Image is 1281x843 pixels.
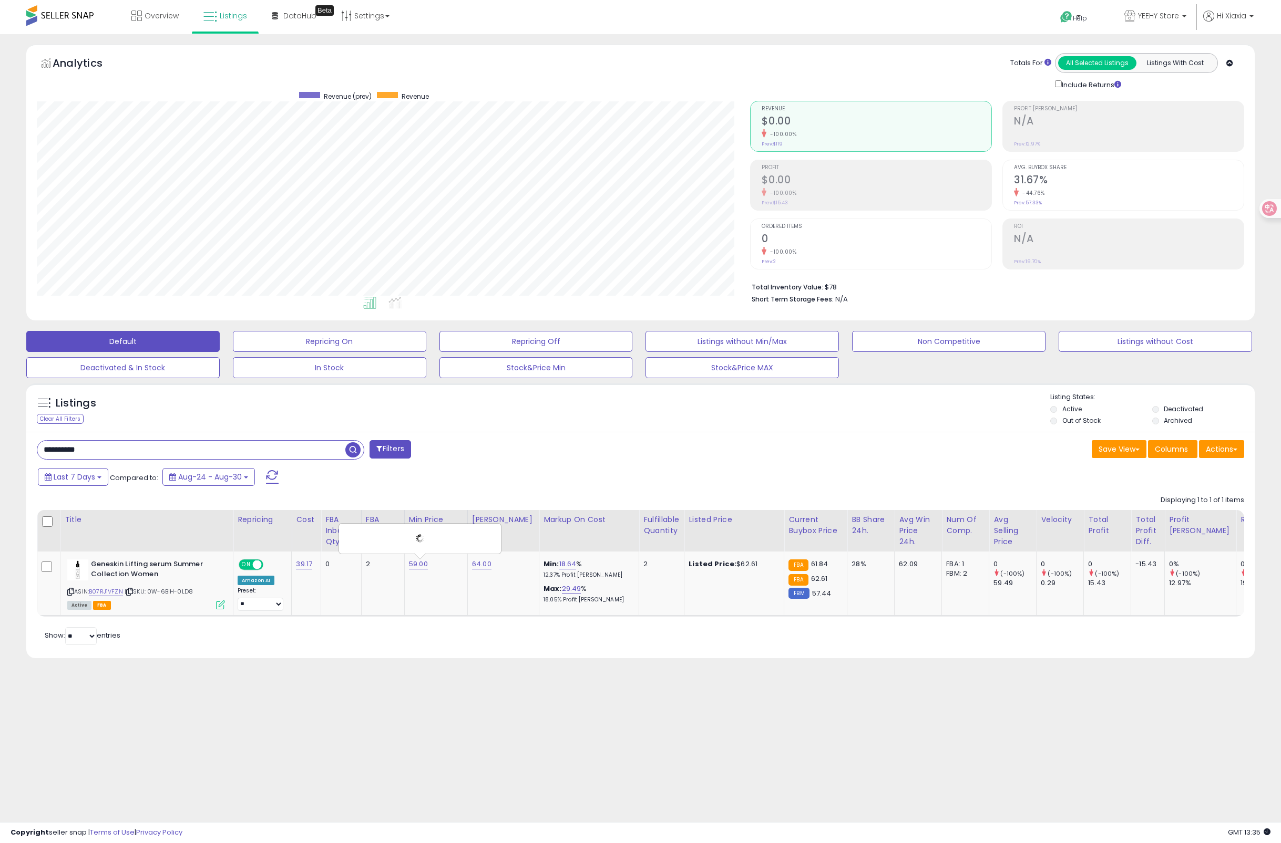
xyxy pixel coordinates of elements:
[762,174,991,188] h2: $0.00
[1161,495,1244,505] div: Displaying 1 to 1 of 1 items
[1014,115,1244,129] h2: N/A
[110,473,158,483] span: Compared to:
[762,115,991,129] h2: $0.00
[544,559,631,579] div: %
[53,56,123,73] h5: Analytics
[45,630,120,640] span: Show: entries
[946,559,981,569] div: FBA: 1
[37,414,84,424] div: Clear All Filters
[766,189,796,197] small: -100.00%
[788,588,809,599] small: FBM
[220,11,247,21] span: Listings
[852,514,890,536] div: BB Share 24h.
[238,587,283,611] div: Preset:
[1169,559,1236,569] div: 0%
[835,294,848,304] span: N/A
[67,559,225,608] div: ASIN:
[233,331,426,352] button: Repricing On
[56,396,96,411] h5: Listings
[544,559,559,569] b: Min:
[1052,3,1108,34] a: Help
[766,248,796,256] small: -100.00%
[65,514,229,525] div: Title
[1060,11,1073,24] i: Get Help
[472,514,535,525] div: [PERSON_NAME]
[233,357,426,378] button: In Stock
[1047,78,1134,90] div: Include Returns
[145,11,179,21] span: Overview
[899,514,937,547] div: Avg Win Price 24h.
[283,11,316,21] span: DataHub
[1088,559,1131,569] div: 0
[1135,559,1156,569] div: -15.43
[366,514,400,547] div: FBA Available Qty
[38,468,108,486] button: Last 7 Days
[559,559,577,569] a: 18.64
[689,559,776,569] div: $62.61
[240,560,253,569] span: ON
[1014,224,1244,230] span: ROI
[1058,56,1136,70] button: All Selected Listings
[296,514,316,525] div: Cost
[409,559,428,569] a: 59.00
[689,559,736,569] b: Listed Price:
[544,514,634,525] div: Markup on Cost
[811,574,828,584] span: 62.61
[762,258,776,265] small: Prev: 2
[752,283,823,292] b: Total Inventory Value:
[1050,392,1255,402] p: Listing States:
[1000,569,1024,578] small: (-100%)
[752,280,1236,293] li: $78
[1169,514,1232,536] div: Profit [PERSON_NAME]
[1041,559,1083,569] div: 0
[162,468,255,486] button: Aug-24 - Aug-30
[766,130,796,138] small: -100.00%
[439,357,633,378] button: Stock&Price Min
[1203,11,1254,34] a: Hi Xiaxia
[93,601,111,610] span: FBA
[1014,200,1042,206] small: Prev: 57.33%
[1088,578,1131,588] div: 15.43
[1164,416,1192,425] label: Archived
[67,601,91,610] span: All listings currently available for purchase on Amazon
[544,584,631,603] div: %
[1155,444,1188,454] span: Columns
[366,559,396,569] div: 2
[1241,514,1279,525] div: ROI
[402,92,429,101] span: Revenue
[1019,189,1045,197] small: -44.76%
[1199,440,1244,458] button: Actions
[1095,569,1119,578] small: (-100%)
[752,295,834,304] b: Short Term Storage Fees:
[788,574,808,586] small: FBA
[852,559,886,569] div: 28%
[324,92,372,101] span: Revenue (prev)
[262,560,279,569] span: OFF
[238,576,274,585] div: Amazon AI
[762,233,991,247] h2: 0
[544,584,562,594] b: Max:
[1014,141,1040,147] small: Prev: 12.97%
[762,141,783,147] small: Prev: $119
[993,514,1032,547] div: Avg Selling Price
[1136,56,1214,70] button: Listings With Cost
[26,357,220,378] button: Deactivated & In Stock
[325,514,357,547] div: FBA inbound Qty
[643,514,680,536] div: Fulfillable Quantity
[91,559,219,581] b: Geneskin Lifting serum Summer Collection Women
[1014,258,1041,265] small: Prev: 19.70%
[1062,404,1082,413] label: Active
[762,165,991,171] span: Profit
[689,514,780,525] div: Listed Price
[178,472,242,482] span: Aug-24 - Aug-30
[125,587,193,596] span: | SKU: 0W-6BIH-0LD8
[472,559,491,569] a: 64.00
[1048,569,1072,578] small: (-100%)
[1014,106,1244,112] span: Profit [PERSON_NAME]
[946,569,981,578] div: FBM: 2
[1014,233,1244,247] h2: N/A
[946,514,985,536] div: Num of Comp.
[315,5,334,16] div: Tooltip anchor
[762,200,788,206] small: Prev: $15.43
[325,559,353,569] div: 0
